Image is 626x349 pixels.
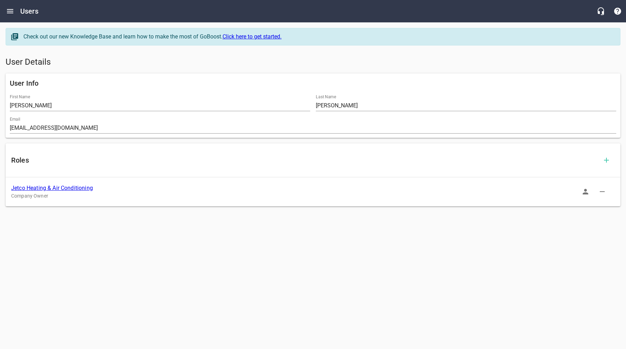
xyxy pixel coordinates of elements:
p: Company Owner [11,192,604,200]
button: Delete Role [594,183,611,200]
div: Check out our new Knowledge Base and learn how to make the most of GoBoost. [23,33,613,41]
label: First Name [10,95,30,99]
a: Click here to get started. [223,33,282,40]
button: Live Chat [592,3,609,20]
button: Support Portal [609,3,626,20]
h6: User Info [10,78,616,89]
h6: Users [20,6,38,17]
a: Jetco Heating & Air Conditioning [11,185,93,191]
label: Last Name [316,95,336,99]
h5: User Details [6,57,620,68]
button: Add Role [598,152,615,169]
button: Open drawer [2,3,19,20]
button: Sign In as Role [577,183,594,200]
h6: Roles [11,155,598,166]
label: Email [10,117,20,121]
